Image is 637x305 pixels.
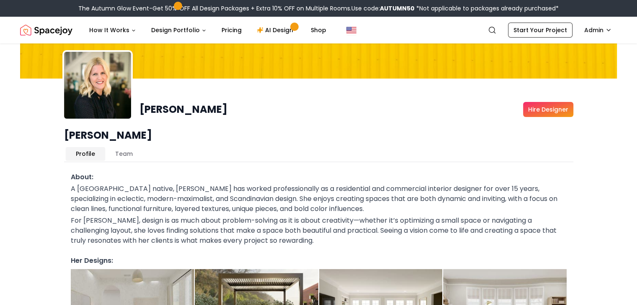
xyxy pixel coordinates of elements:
[83,22,333,38] nav: Main
[64,52,131,119] img: designer
[71,172,567,182] h3: About:
[508,23,573,38] a: Start Your Project
[304,22,333,38] a: Shop
[139,103,227,116] h1: [PERSON_NAME]
[71,256,567,266] h3: Her Designs:
[83,22,143,38] button: How It Works
[105,147,143,160] button: Team
[144,22,213,38] button: Design Portfolio
[215,22,248,38] a: Pricing
[250,22,302,38] a: AI Design
[523,102,573,117] a: Hire Designer
[346,25,356,35] img: United States
[66,147,105,160] button: Profile
[64,129,573,142] h1: [PERSON_NAME]
[71,184,567,214] p: A [GEOGRAPHIC_DATA] native, [PERSON_NAME] has worked professionally as a residential and commerci...
[20,22,72,38] a: Spacejoy
[380,4,415,13] b: AUTUMN50
[71,216,567,246] p: For [PERSON_NAME], design is as much about problem-solving as it is about creativity—whether it’s...
[78,4,559,13] div: The Autumn Glow Event-Get 50% OFF All Design Packages + Extra 10% OFF on Multiple Rooms.
[579,23,617,38] button: Admin
[20,22,72,38] img: Spacejoy Logo
[415,4,559,13] span: *Not applicable to packages already purchased*
[351,4,415,13] span: Use code:
[20,17,617,43] nav: Global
